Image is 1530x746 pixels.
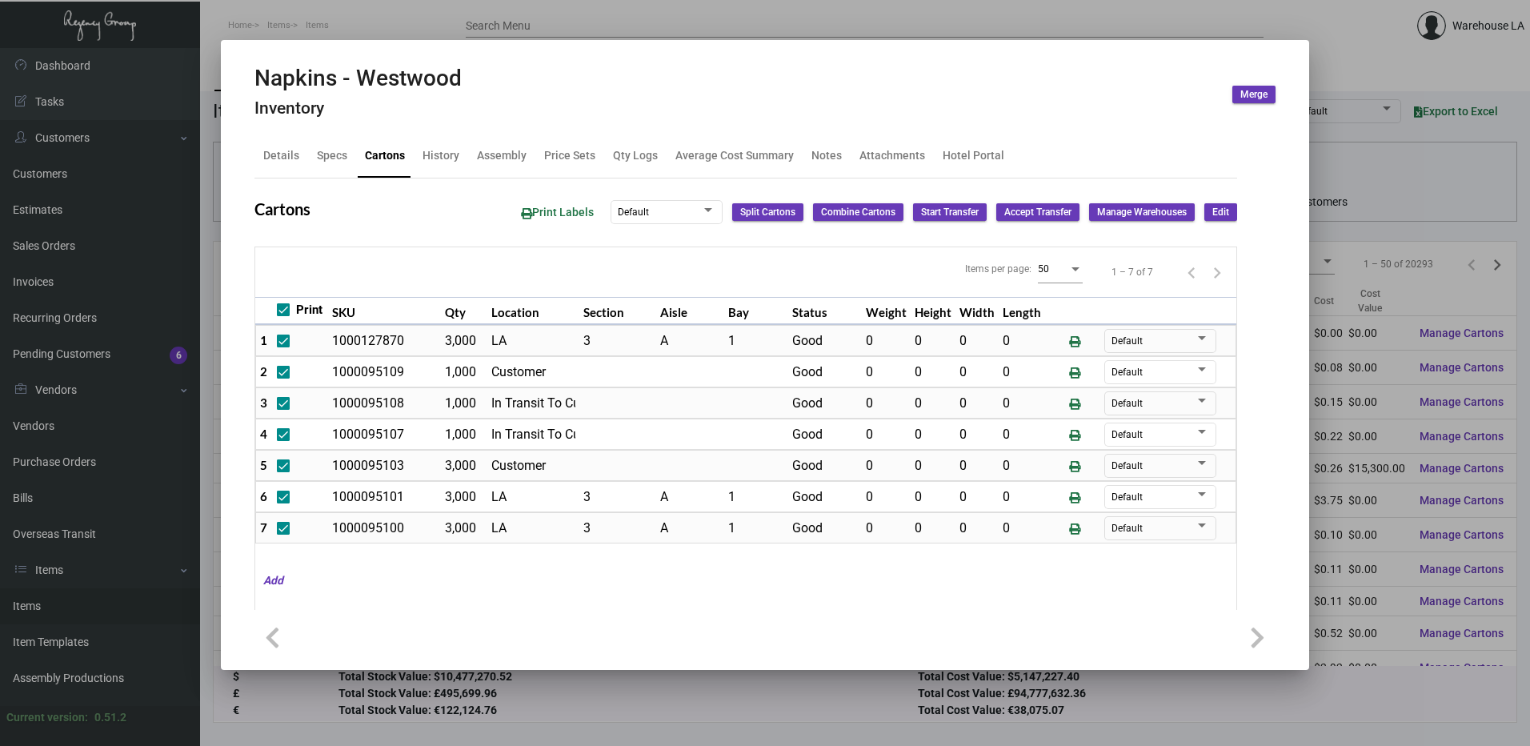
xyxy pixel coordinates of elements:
button: Previous page [1179,259,1204,285]
span: Split Cartons [740,206,795,219]
div: Notes [811,147,842,164]
th: SKU [328,297,441,325]
button: Merge [1232,86,1276,103]
span: 6 [260,489,267,503]
span: 7 [260,520,267,535]
span: Merge [1240,88,1268,102]
span: Default [1111,523,1143,534]
span: Default [1111,367,1143,378]
div: 0.51.2 [94,709,126,726]
div: Current version: [6,709,88,726]
span: 1 [260,333,267,347]
button: Split Cartons [732,203,803,221]
span: Default [1111,429,1143,440]
th: Aisle [656,297,724,325]
button: Next page [1204,259,1230,285]
th: Length [999,297,1045,325]
span: Default [1111,398,1143,409]
span: Default [1111,491,1143,503]
div: Average Cost Summary [675,147,794,164]
div: Assembly [477,147,527,164]
div: Qty Logs [613,147,658,164]
th: Width [955,297,999,325]
span: Combine Cartons [821,206,895,219]
span: Default [618,207,649,218]
span: Default [1111,460,1143,471]
div: Items per page: [965,262,1031,276]
th: Qty [441,297,487,325]
h4: Inventory [254,98,462,118]
button: Accept Transfer [996,203,1079,221]
button: Start Transfer [913,203,987,221]
div: History [423,147,459,164]
mat-hint: Add [255,572,283,589]
th: Section [579,297,656,325]
span: Print [296,300,322,319]
div: Hotel Portal [943,147,1004,164]
div: Cartons [365,147,405,164]
div: 1 – 7 of 7 [1111,265,1153,279]
div: Price Sets [544,147,595,164]
span: 4 [260,427,267,441]
button: Edit [1204,203,1237,221]
span: 5 [260,458,267,472]
th: Weight [862,297,911,325]
button: Combine Cartons [813,203,903,221]
span: 50 [1038,263,1049,275]
span: 3 [260,395,267,410]
button: Manage Warehouses [1089,203,1195,221]
span: Edit [1212,206,1229,219]
th: Status [788,297,862,325]
h2: Napkins - Westwood [254,65,462,92]
button: Print Labels [508,198,607,227]
th: Location [487,297,579,325]
mat-select: Items per page: [1038,263,1083,275]
th: Bay [724,297,788,325]
div: Details [263,147,299,164]
span: 2 [260,364,267,379]
span: Start Transfer [921,206,979,219]
span: Accept Transfer [1004,206,1071,219]
span: Manage Warehouses [1097,206,1187,219]
h2: Cartons [254,199,310,219]
span: Default [1111,335,1143,347]
div: Specs [317,147,347,164]
span: Print Labels [521,206,594,219]
th: Height [911,297,955,325]
div: Attachments [859,147,925,164]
